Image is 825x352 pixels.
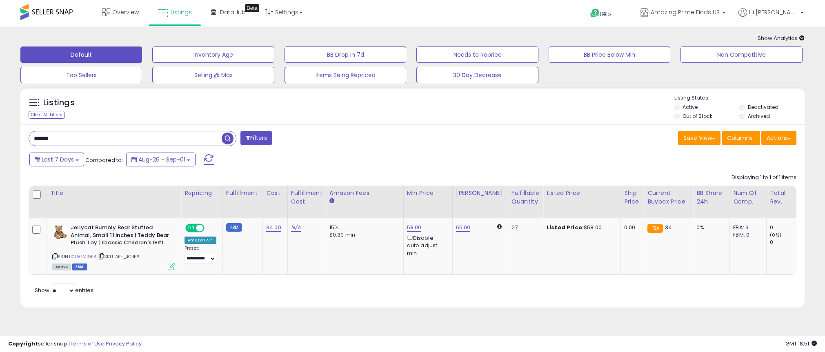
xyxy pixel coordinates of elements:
span: FBM [72,263,87,270]
button: Actions [761,131,796,145]
span: Show: entries [35,286,93,294]
div: 0% [696,224,723,231]
label: Deactivated [748,104,778,111]
div: Title [50,189,178,197]
div: Listed Price [547,189,617,197]
i: Get Help [590,8,600,18]
div: 15% [329,224,397,231]
a: Privacy Policy [106,340,142,348]
a: 34.00 [266,224,281,232]
img: 512NDuj-NoL._SL40_.jpg [52,224,69,240]
span: Help [600,11,611,18]
h5: Listings [43,97,75,108]
div: 0.00 [624,224,638,231]
button: Non Competitive [680,46,802,63]
div: Amazon AI * [185,237,216,244]
div: Fulfillable Quantity [511,189,540,206]
div: Disable auto adjust min [407,233,446,257]
a: Help [584,2,627,27]
div: Total Rev. [770,189,800,206]
div: FBM: 0 [733,231,760,239]
label: Archived [748,113,770,120]
b: Jellycat Bumbly Bear Stuffed Animal, Small 11 inches | Teddy Bear Plush Toy | Classic Children's ... [71,224,170,249]
a: 58.00 [407,224,422,232]
span: 2025-09-10 18:51 GMT [785,340,817,348]
div: [PERSON_NAME] [456,189,505,197]
a: N/A [291,224,301,232]
div: ASIN: [52,224,175,269]
button: Selling @ Max [152,67,274,83]
span: ON [186,225,196,232]
span: Show Analytics [758,34,805,42]
div: Current Buybox Price [647,189,689,206]
span: Amazing Prime Finds US [651,8,720,16]
label: Out of Stock [683,113,712,120]
p: Listing States: [674,94,805,102]
a: B01AGMI9F4 [69,253,96,260]
span: All listings currently available for purchase on Amazon [52,263,71,270]
i: Calculated using Dynamic Max Price. [497,224,502,229]
span: Hi [PERSON_NAME] [749,8,798,16]
span: 34 [665,224,672,231]
button: Filters [240,131,272,145]
button: Default [20,46,142,63]
div: Amazon Fees [329,189,400,197]
div: Ship Price [624,189,640,206]
span: Overview [112,8,139,16]
div: Repricing [185,189,219,197]
small: FBM [226,223,242,232]
b: Listed Price: [547,224,584,231]
div: $0.30 min [329,231,397,239]
span: Aug-26 - Sep-01 [138,155,185,164]
span: Last 7 Days [42,155,74,164]
span: | SKU: APF_JCBB6 [98,253,140,260]
button: Aug-26 - Sep-01 [126,153,196,166]
div: Preset: [185,246,216,264]
div: Fulfillment [226,189,259,197]
a: Hi [PERSON_NAME] [738,8,804,27]
div: Num of Comp. [733,189,763,206]
small: (0%) [770,232,781,238]
div: 0 [770,239,803,246]
button: Inventory Age [152,46,274,63]
a: Terms of Use [70,340,105,348]
span: Columns [727,134,753,142]
div: Displaying 1 to 1 of 1 items [732,174,796,182]
small: FBA [647,224,663,233]
div: Fulfillment Cost [291,189,322,206]
div: BB Share 24h. [696,189,726,206]
div: seller snap | | [8,340,142,348]
button: Top Sellers [20,67,142,83]
div: 27 [511,224,537,231]
div: 0 [770,224,803,231]
small: Amazon Fees. [329,197,334,205]
button: Columns [722,131,760,145]
button: Last 7 Days [29,153,84,166]
div: FBA: 3 [733,224,760,231]
label: Active [683,104,698,111]
span: OFF [203,225,216,232]
button: 30 Day Decrease [416,67,538,83]
span: Listings [171,8,192,16]
strong: Copyright [8,340,38,348]
span: DataHub [220,8,246,16]
span: Compared to: [85,156,123,164]
button: BB Price Below Min [549,46,670,63]
button: Items Being Repriced [285,67,406,83]
button: Needs to Reprice [416,46,538,63]
button: BB Drop in 7d [285,46,406,63]
a: 65.00 [456,224,471,232]
div: Min Price [407,189,449,197]
div: Tooltip anchor [245,4,259,12]
div: Cost [266,189,284,197]
button: Save View [678,131,720,145]
div: Clear All Filters [29,111,65,119]
div: $58.00 [547,224,614,231]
